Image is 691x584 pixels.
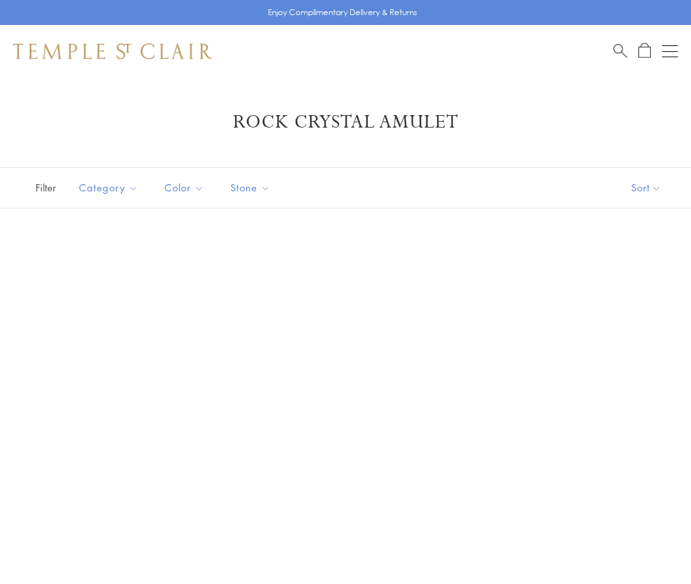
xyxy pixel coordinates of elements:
[268,6,417,19] p: Enjoy Complimentary Delivery & Returns
[220,173,280,203] button: Stone
[72,180,148,196] span: Category
[662,43,678,59] button: Open navigation
[155,173,214,203] button: Color
[69,173,148,203] button: Category
[224,180,280,196] span: Stone
[601,168,691,208] button: Show sort by
[13,43,212,59] img: Temple St. Clair
[33,110,658,134] h1: Rock Crystal Amulet
[638,43,651,59] a: Open Shopping Bag
[158,180,214,196] span: Color
[613,43,627,59] a: Search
